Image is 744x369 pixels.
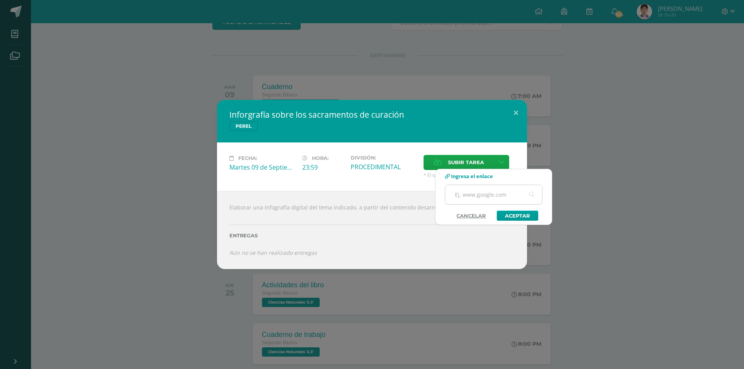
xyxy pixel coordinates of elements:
input: Ej. www.google.com [445,185,542,204]
span: Fecha: [238,155,257,161]
a: Cancelar [449,211,494,221]
div: Elaborar una infografía digital del tema indicado, a partir del contenido desarrollado en clase. [217,191,527,269]
label: Entregas [229,233,515,239]
span: Hora: [312,155,329,161]
span: * El tamaño máximo permitido es 50 MB [424,172,515,178]
div: Martes 09 de Septiembre [229,163,296,172]
div: PROCEDIMENTAL [351,163,417,171]
button: Close (Esc) [505,100,527,126]
label: División: [351,155,417,161]
span: Ingresa el enlace [451,173,493,180]
span: PEREL [229,122,258,131]
div: 23:59 [302,163,344,172]
i: Aún no se han realizado entregas [229,249,317,256]
h2: Inforgrafía sobre los sacramentos de curación [229,109,515,120]
span: Subir tarea [448,155,484,170]
a: Aceptar [497,211,538,221]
